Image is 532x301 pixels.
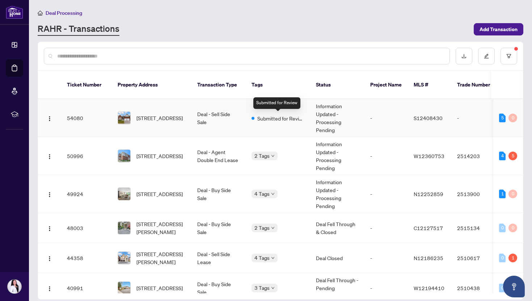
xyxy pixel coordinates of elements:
button: edit [478,48,495,64]
span: 4 Tags [254,254,270,262]
td: Deal - Sell Side Sale [191,99,246,137]
span: 3 Tags [254,284,270,292]
div: 0 [499,284,506,292]
td: - [451,99,502,137]
td: 2513900 [451,175,502,213]
td: 49924 [61,175,112,213]
button: Logo [44,112,55,124]
td: 2514203 [451,137,502,175]
span: [STREET_ADDRESS] [136,190,183,198]
td: Information Updated - Processing Pending [310,175,364,213]
button: Logo [44,252,55,264]
td: - [364,99,408,137]
span: S12408430 [414,115,443,121]
span: 2 Tags [254,152,270,160]
td: 50996 [61,137,112,175]
span: Submitted for Review [257,114,304,122]
img: Logo [47,226,52,232]
button: Logo [44,222,55,234]
div: 1 [499,190,506,198]
td: Deal Fell Through & Closed [310,213,364,243]
th: Tags [246,71,310,99]
img: Logo [47,286,52,292]
span: down [271,154,275,158]
button: Add Transaction [474,23,523,35]
span: [STREET_ADDRESS][PERSON_NAME] [136,220,186,236]
span: down [271,286,275,290]
div: 5 [499,114,506,122]
span: Deal Processing [46,10,82,16]
button: Open asap [503,276,525,297]
span: N12186235 [414,255,443,261]
th: MLS # [408,71,451,99]
button: Logo [44,188,55,200]
span: [STREET_ADDRESS] [136,152,183,160]
span: [STREET_ADDRESS][PERSON_NAME] [136,250,186,266]
th: Property Address [112,71,191,99]
button: Logo [44,282,55,294]
td: 54080 [61,99,112,137]
th: Status [310,71,364,99]
div: 0 [508,224,517,232]
td: 2515134 [451,213,502,243]
img: thumbnail-img [118,252,130,264]
img: thumbnail-img [118,222,130,234]
span: N12252859 [414,191,443,197]
td: Deal - Sell Side Lease [191,243,246,273]
th: Trade Number [451,71,502,99]
span: W12194410 [414,285,444,291]
span: home [38,10,43,16]
td: Information Updated - Processing Pending [310,137,364,175]
button: filter [501,48,517,64]
span: Add Transaction [480,24,518,35]
td: Deal - Agent Double End Lease [191,137,246,175]
img: thumbnail-img [118,188,130,200]
th: Ticket Number [61,71,112,99]
img: Logo [47,116,52,122]
span: W12360753 [414,153,444,159]
div: 0 [508,114,517,122]
span: down [271,226,275,230]
span: 4 Tags [254,190,270,198]
button: Logo [44,150,55,162]
td: Deal - Buy Side Sale [191,175,246,213]
span: [STREET_ADDRESS] [136,114,183,122]
img: Logo [47,154,52,160]
img: logo [6,5,23,19]
span: download [461,54,466,59]
td: Deal Closed [310,243,364,273]
img: thumbnail-img [118,150,130,162]
span: down [271,256,275,260]
td: Deal - Buy Side Sale [191,213,246,243]
th: Transaction Type [191,71,246,99]
td: 2510617 [451,243,502,273]
span: edit [484,54,489,59]
div: 5 [508,152,517,160]
td: - [364,175,408,213]
td: - [364,137,408,175]
th: Project Name [364,71,408,99]
div: 0 [508,190,517,198]
span: filter [506,54,511,59]
span: 2 Tags [254,224,270,232]
a: RAHR - Transactions [38,23,119,36]
img: Logo [47,256,52,262]
td: - [364,213,408,243]
span: down [271,192,275,196]
td: 48003 [61,213,112,243]
div: 0 [499,254,506,262]
span: C12127517 [414,225,443,231]
td: 44358 [61,243,112,273]
div: Submitted for Review [253,97,300,109]
div: 1 [508,254,517,262]
div: 4 [499,152,506,160]
img: thumbnail-img [118,282,130,294]
td: - [364,243,408,273]
img: Profile Icon [8,280,21,293]
span: [STREET_ADDRESS] [136,284,183,292]
div: 0 [499,224,506,232]
td: Information Updated - Processing Pending [310,99,364,137]
button: download [456,48,472,64]
img: thumbnail-img [118,112,130,124]
img: Logo [47,192,52,198]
